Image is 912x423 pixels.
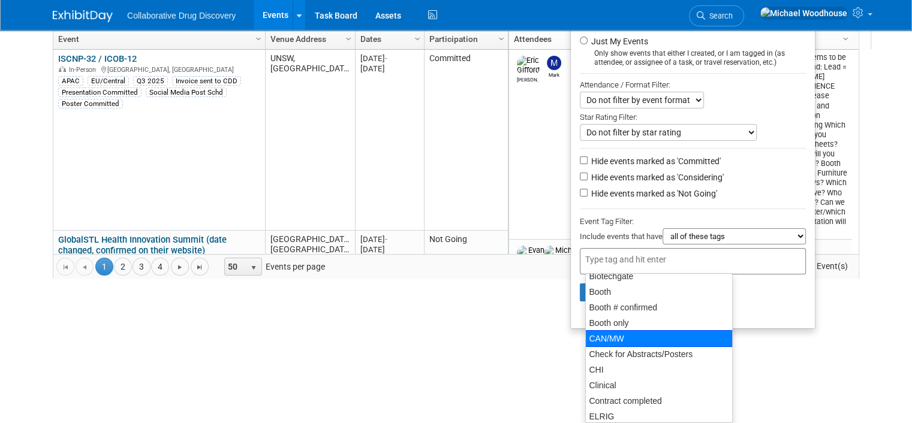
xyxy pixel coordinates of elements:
[58,234,227,256] a: GlobalSTL Health Innovation Summit (date changed, confirmed on their website)
[265,50,355,231] td: UNSW, [GEOGRAPHIC_DATA]
[56,258,74,276] a: Go to the first page
[385,54,387,63] span: -
[586,315,732,331] div: Booth only
[171,258,189,276] a: Go to the next page
[585,253,681,265] input: Type tag and hit enter
[195,262,204,272] span: Go to the last page
[133,258,151,276] a: 3
[80,262,89,272] span: Go to the previous page
[265,231,355,282] td: [GEOGRAPHIC_DATA], [GEOGRAPHIC_DATA]
[586,284,732,300] div: Booth
[360,53,419,64] div: [DATE]
[146,87,227,97] div: Social Media Post Schd
[586,362,732,377] div: CHI
[209,258,337,276] span: Events per page
[589,188,717,200] label: Hide events marked as 'Not Going'
[580,228,806,248] div: Include events that have
[58,53,137,64] a: ISCNP-32 / ICOB-12
[580,78,806,92] div: Attendance / Format Filter:
[689,5,744,26] a: Search
[344,34,353,44] span: Column Settings
[413,34,422,44] span: Column Settings
[586,268,732,284] div: Biotechgate
[58,99,123,108] div: Poster Committed
[839,29,853,47] a: Column Settings
[580,108,806,124] div: Star Rating Filter:
[544,246,584,265] img: Michael Woodhouse
[53,10,113,22] img: ExhibitDay
[58,64,260,74] div: [GEOGRAPHIC_DATA], [GEOGRAPHIC_DATA]
[225,258,245,275] span: 50
[517,56,540,75] img: Eric Gifford
[133,76,168,86] div: Q3 2025
[360,234,419,244] div: [DATE]
[580,214,806,228] div: Event Tag Filter:
[360,29,416,49] a: Dates
[59,66,66,72] img: In-Person Event
[69,66,100,74] span: In-Person
[76,258,94,276] a: Go to the previous page
[191,258,209,276] a: Go to the last page
[58,87,142,97] div: Presentation Committed
[95,258,113,276] span: 1
[544,70,565,78] div: Mark Garlinghouse
[151,258,169,276] a: 4
[580,49,806,67] div: Only show events that either I created, or I am tagged in (as attendee, or assignee of a task, or...
[252,29,266,47] a: Column Settings
[589,171,724,183] label: Hide events marked as 'Considering'
[127,11,236,20] span: Collaborative Drug Discovery
[58,76,83,86] div: APAC
[760,7,848,20] img: Michael Woodhouse
[114,258,132,276] a: 2
[270,29,347,49] a: Venue Address
[514,29,621,49] a: Attendees
[424,231,508,282] td: Not Going
[411,29,425,47] a: Column Settings
[586,377,732,393] div: Clinical
[585,330,733,347] div: CAN/MW
[589,35,648,47] label: Just My Events
[496,34,506,44] span: Column Settings
[249,263,258,273] span: select
[841,34,850,44] span: Column Settings
[580,283,618,301] button: Apply
[58,29,257,49] a: Event
[495,29,508,47] a: Column Settings
[175,262,185,272] span: Go to the next page
[517,246,546,265] img: Evan Moriarity
[705,11,733,20] span: Search
[360,244,419,255] div: [DATE]
[424,50,508,231] td: Committed
[61,262,70,272] span: Go to the first page
[589,155,721,167] label: Hide events marked as 'Committed'
[586,300,732,315] div: Booth # confirmed
[254,34,263,44] span: Column Settings
[360,64,419,74] div: [DATE]
[88,76,129,86] div: EU/Central
[589,23,627,31] label: All Events
[342,29,356,47] a: Column Settings
[586,346,732,362] div: Check for Abstracts/Posters
[429,29,500,49] a: Participation
[172,76,241,86] div: Invoice sent to CDD
[385,235,387,244] span: -
[517,75,538,83] div: Eric Gifford
[547,56,561,70] img: Mark Garlinghouse
[586,393,732,409] div: Contract completed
